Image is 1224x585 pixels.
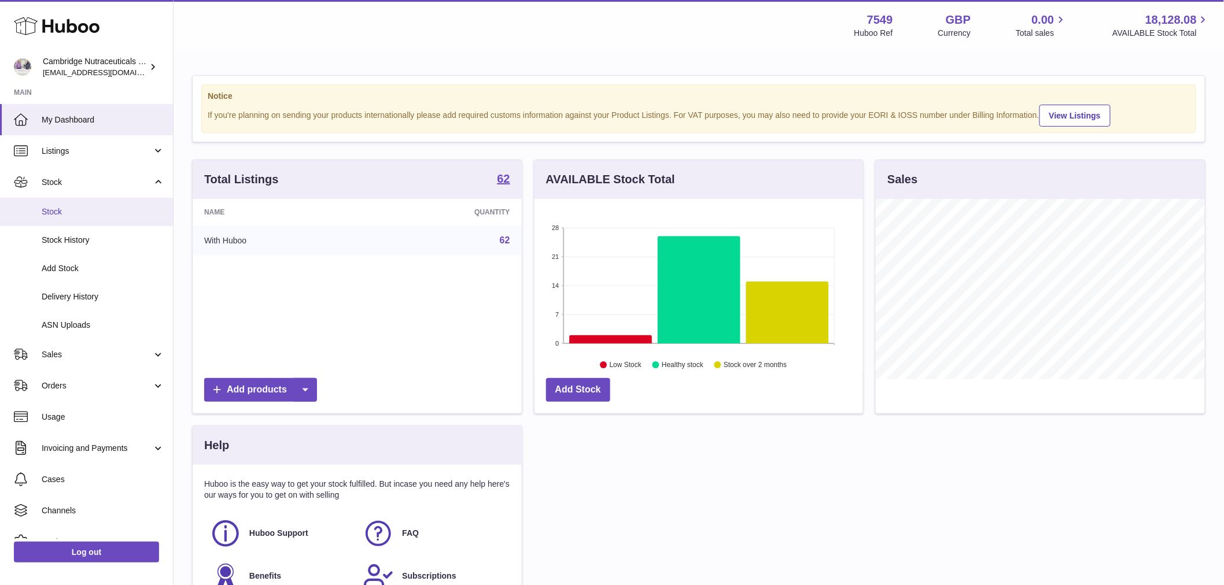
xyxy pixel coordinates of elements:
text: 0 [555,340,559,347]
span: Huboo Support [249,528,308,539]
span: 18,128.08 [1145,12,1197,28]
a: 62 [497,173,510,187]
text: Low Stock [610,361,642,369]
span: Add Stock [42,263,164,274]
strong: 62 [497,173,510,184]
th: Name [193,199,366,225]
span: Total sales [1016,28,1067,39]
text: Stock over 2 months [724,361,787,369]
h3: Total Listings [204,172,279,187]
span: AVAILABLE Stock Total [1112,28,1210,39]
span: My Dashboard [42,114,164,125]
div: If you're planning on sending your products internationally please add required customs informati... [208,103,1190,127]
span: Cases [42,474,164,485]
span: Delivery History [42,291,164,302]
a: View Listings [1039,105,1111,127]
a: 0.00 Total sales [1016,12,1067,39]
span: Listings [42,146,152,157]
span: Usage [42,412,164,423]
strong: 7549 [867,12,893,28]
span: Stock [42,206,164,217]
span: Stock History [42,235,164,246]
a: FAQ [363,518,504,549]
text: Healthy stock [662,361,704,369]
a: 62 [500,235,510,245]
text: 21 [552,253,559,260]
a: 18,128.08 AVAILABLE Stock Total [1112,12,1210,39]
span: Settings [42,536,164,547]
a: Add Stock [546,378,610,402]
img: qvc@camnutra.com [14,58,31,76]
span: Channels [42,505,164,516]
td: With Huboo [193,225,366,256]
span: FAQ [402,528,419,539]
strong: GBP [946,12,971,28]
text: 7 [555,311,559,318]
a: Huboo Support [210,518,351,549]
span: ASN Uploads [42,320,164,331]
div: Huboo Ref [854,28,893,39]
span: Benefits [249,571,281,582]
strong: Notice [208,91,1190,102]
span: 0.00 [1032,12,1055,28]
span: Subscriptions [402,571,456,582]
a: Log out [14,542,159,562]
text: 14 [552,282,559,289]
div: Currency [938,28,971,39]
span: Stock [42,177,152,188]
h3: Sales [887,172,917,187]
span: Orders [42,380,152,391]
span: Sales [42,349,152,360]
a: Add products [204,378,317,402]
p: Huboo is the easy way to get your stock fulfilled. But incase you need any help here's our ways f... [204,479,510,501]
h3: AVAILABLE Stock Total [546,172,675,187]
div: Cambridge Nutraceuticals Ltd [43,56,147,78]
text: 28 [552,224,559,231]
th: Quantity [366,199,522,225]
h3: Help [204,438,229,453]
span: Invoicing and Payments [42,443,152,454]
span: [EMAIL_ADDRESS][DOMAIN_NAME] [43,68,170,77]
